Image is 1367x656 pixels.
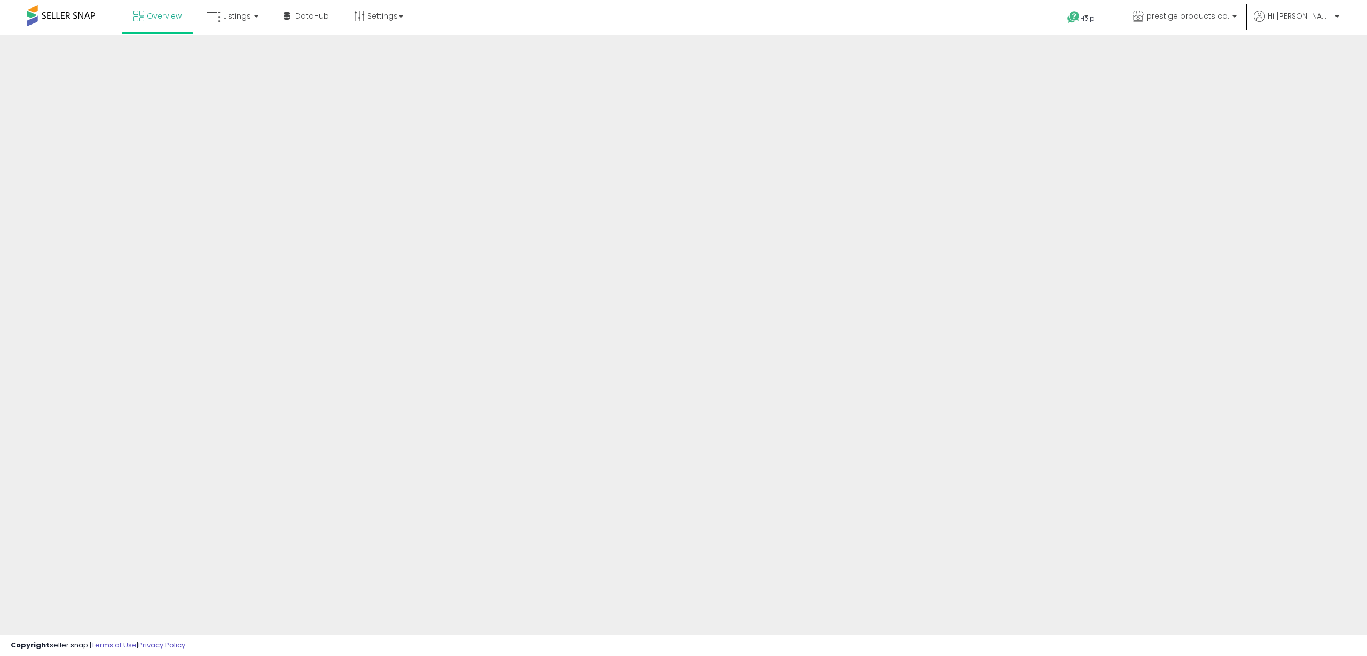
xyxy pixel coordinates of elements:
[1268,11,1332,21] span: Hi [PERSON_NAME]
[223,11,251,21] span: Listings
[295,11,329,21] span: DataHub
[1254,11,1339,35] a: Hi [PERSON_NAME]
[1059,3,1115,35] a: Help
[147,11,182,21] span: Overview
[1080,14,1095,23] span: Help
[1146,11,1229,21] span: prestige products co.
[1067,11,1080,24] i: Get Help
